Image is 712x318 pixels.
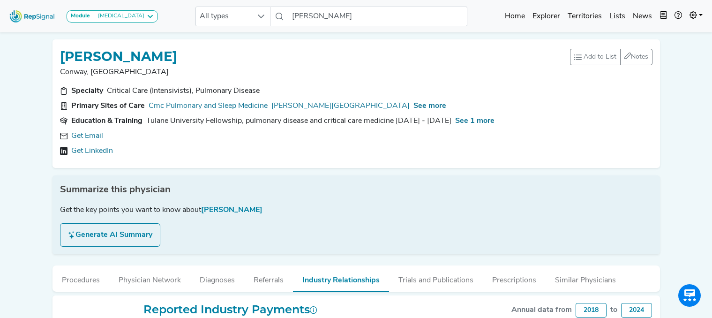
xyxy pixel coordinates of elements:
strong: Module [71,13,90,19]
button: Trials and Publications [389,265,483,291]
div: Annual data from [511,304,572,316]
button: Intel Book [656,7,671,26]
a: Get LinkedIn [71,145,113,157]
button: Add to List [570,49,621,65]
span: Notes [631,53,648,61]
div: [MEDICAL_DATA] [94,13,144,20]
button: Diagnoses [190,265,244,291]
button: Generate AI Summary [60,223,160,247]
div: to [610,304,617,316]
a: Cmc Pulmonary and Sleep Medicine [149,100,268,112]
button: Procedures [52,265,109,291]
a: Get Email [71,130,103,142]
div: Specialty [71,85,103,97]
span: See 1 more [455,117,495,125]
span: All types [196,7,252,26]
a: Explorer [529,7,564,26]
p: Conway, [GEOGRAPHIC_DATA] [60,67,570,78]
div: Education & Training [71,115,142,127]
button: Referrals [244,265,293,291]
a: Lists [606,7,629,26]
div: Get the key points you want to know about [60,204,652,216]
button: Physician Network [109,265,190,291]
a: Home [501,7,529,26]
h1: [PERSON_NAME] [60,49,177,65]
h2: Reported Industry Payments [60,303,401,317]
div: toolbar [570,49,652,65]
a: Territories [564,7,606,26]
div: Tulane University Fellowship, pulmonary disease and critical care medicine 2006 - 2009 [146,115,451,127]
div: Primary Sites of Care [71,100,145,112]
div: Critical Care (Intensivists), Pulmonary Disease [107,85,260,97]
input: Search a physician or facility [288,7,467,26]
span: [PERSON_NAME] [201,206,262,214]
button: Prescriptions [483,265,546,291]
span: Add to List [584,52,616,62]
a: News [629,7,656,26]
button: Notes [620,49,652,65]
span: Summarize this physician [60,183,171,197]
a: [PERSON_NAME][GEOGRAPHIC_DATA] [271,100,410,112]
button: Similar Physicians [546,265,625,291]
span: See more [413,102,446,110]
div: 2018 [576,303,607,318]
div: 2024 [621,303,652,318]
button: Industry Relationships [293,265,389,292]
button: Module[MEDICAL_DATA] [67,10,158,23]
